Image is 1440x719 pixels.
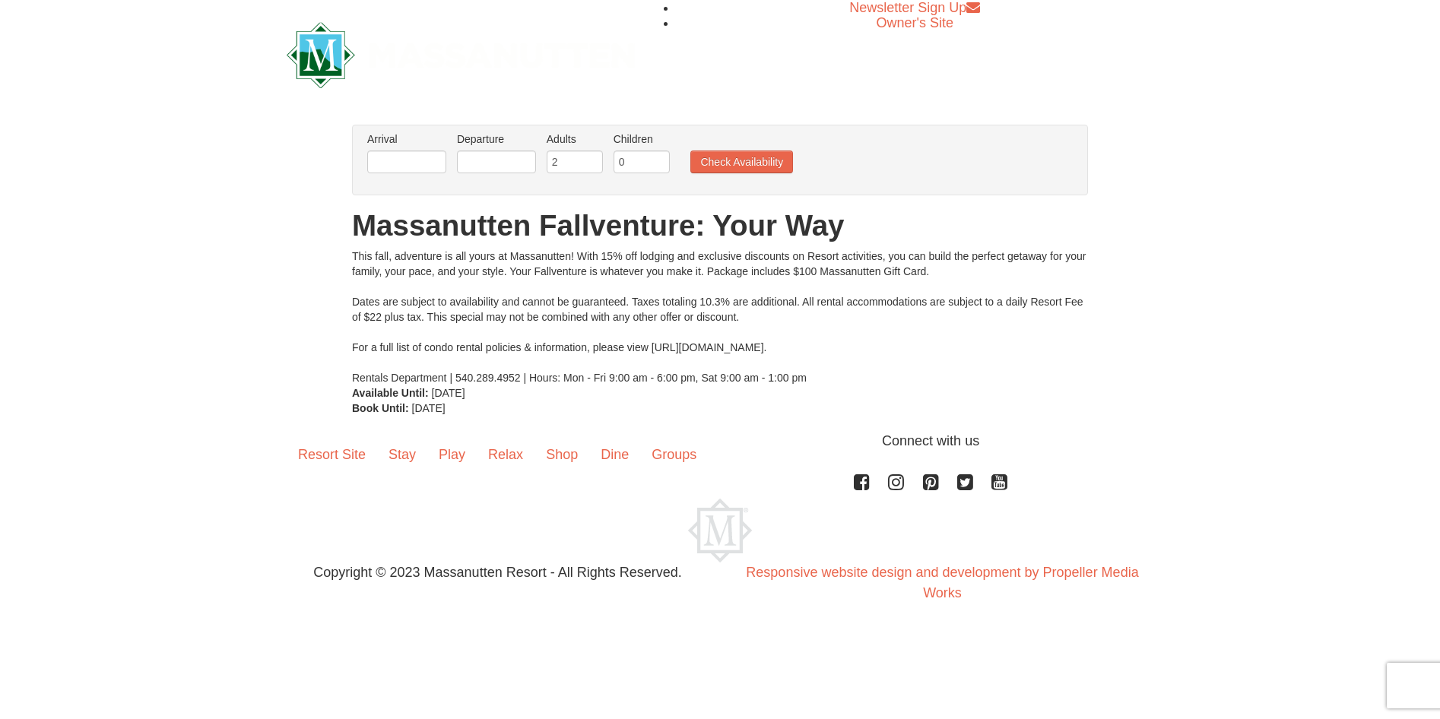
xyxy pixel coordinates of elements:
a: Massanutten Resort [287,35,635,71]
label: Arrival [367,131,446,147]
p: Connect with us [287,431,1153,451]
span: [DATE] [432,387,465,399]
label: Adults [547,131,603,147]
label: Departure [457,131,536,147]
strong: Book Until: [352,402,409,414]
div: This fall, adventure is all yours at Massanutten! With 15% off lodging and exclusive discounts on... [352,249,1088,385]
h1: Massanutten Fallventure: Your Way [352,211,1088,241]
img: Massanutten Resort Logo [688,499,752,562]
button: Check Availability [690,150,793,173]
a: Dine [589,431,640,478]
a: Groups [640,431,708,478]
img: Massanutten Resort Logo [287,22,635,88]
label: Children [614,131,670,147]
span: [DATE] [412,402,446,414]
a: Relax [477,431,534,478]
a: Play [427,431,477,478]
a: Owner's Site [877,15,953,30]
p: Copyright © 2023 Massanutten Resort - All Rights Reserved. [275,562,720,583]
a: Shop [534,431,589,478]
a: Resort Site [287,431,377,478]
strong: Available Until: [352,387,429,399]
a: Stay [377,431,427,478]
a: Responsive website design and development by Propeller Media Works [746,565,1138,600]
